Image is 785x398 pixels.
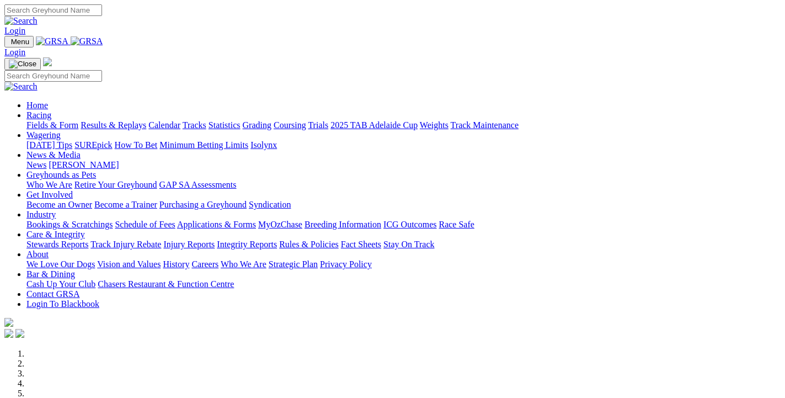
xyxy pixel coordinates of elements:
img: logo-grsa-white.png [43,57,52,66]
input: Search [4,70,102,82]
a: Who We Are [221,259,266,269]
a: Become a Trainer [94,200,157,209]
a: Grading [243,120,271,130]
a: MyOzChase [258,220,302,229]
a: GAP SA Assessments [159,180,237,189]
a: History [163,259,189,269]
a: Login [4,26,25,35]
a: Trials [308,120,328,130]
span: Menu [11,38,29,46]
a: Chasers Restaurant & Function Centre [98,279,234,289]
a: Become an Owner [26,200,92,209]
a: Industry [26,210,56,219]
a: Coursing [274,120,306,130]
a: Who We Are [26,180,72,189]
img: Close [9,60,36,68]
img: GRSA [71,36,103,46]
a: Care & Integrity [26,230,85,239]
img: twitter.svg [15,329,24,338]
a: [DATE] Tips [26,140,72,150]
a: Rules & Policies [279,240,339,249]
a: Results & Replays [81,120,146,130]
button: Toggle navigation [4,58,41,70]
a: Injury Reports [163,240,215,249]
div: Wagering [26,140,781,150]
a: Careers [191,259,218,269]
a: Breeding Information [305,220,381,229]
a: Stewards Reports [26,240,88,249]
div: Get Involved [26,200,781,210]
a: Calendar [148,120,180,130]
a: SUREpick [74,140,112,150]
a: ICG Outcomes [383,220,436,229]
a: Track Injury Rebate [90,240,161,249]
a: Purchasing a Greyhound [159,200,247,209]
a: Cash Up Your Club [26,279,95,289]
img: Search [4,16,38,26]
a: [PERSON_NAME] [49,160,119,169]
a: Login To Blackbook [26,299,99,309]
a: Contact GRSA [26,289,79,299]
a: Syndication [249,200,291,209]
a: Isolynx [250,140,277,150]
a: 2025 TAB Adelaide Cup [330,120,418,130]
a: Minimum Betting Limits [159,140,248,150]
a: Race Safe [439,220,474,229]
div: News & Media [26,160,781,170]
a: We Love Our Dogs [26,259,95,269]
a: Vision and Values [97,259,161,269]
a: Fact Sheets [341,240,381,249]
a: Home [26,100,48,110]
div: Industry [26,220,781,230]
a: Fields & Form [26,120,78,130]
a: Track Maintenance [451,120,519,130]
div: Racing [26,120,781,130]
a: Bookings & Scratchings [26,220,113,229]
a: Weights [420,120,448,130]
img: logo-grsa-white.png [4,318,13,327]
a: Login [4,47,25,57]
a: Racing [26,110,51,120]
a: Greyhounds as Pets [26,170,96,179]
img: GRSA [36,36,68,46]
img: Search [4,82,38,92]
a: Schedule of Fees [115,220,175,229]
a: Wagering [26,130,61,140]
a: Bar & Dining [26,269,75,279]
a: Retire Your Greyhound [74,180,157,189]
a: Stay On Track [383,240,434,249]
div: Care & Integrity [26,240,781,250]
a: Applications & Forms [177,220,256,229]
a: About [26,250,49,259]
button: Toggle navigation [4,36,34,47]
a: Strategic Plan [269,259,318,269]
div: Bar & Dining [26,279,781,289]
a: How To Bet [115,140,158,150]
div: Greyhounds as Pets [26,180,781,190]
img: facebook.svg [4,329,13,338]
a: News & Media [26,150,81,160]
a: Get Involved [26,190,73,199]
input: Search [4,4,102,16]
a: News [26,160,46,169]
a: Statistics [209,120,241,130]
a: Tracks [183,120,206,130]
a: Privacy Policy [320,259,372,269]
a: Integrity Reports [217,240,277,249]
div: About [26,259,781,269]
